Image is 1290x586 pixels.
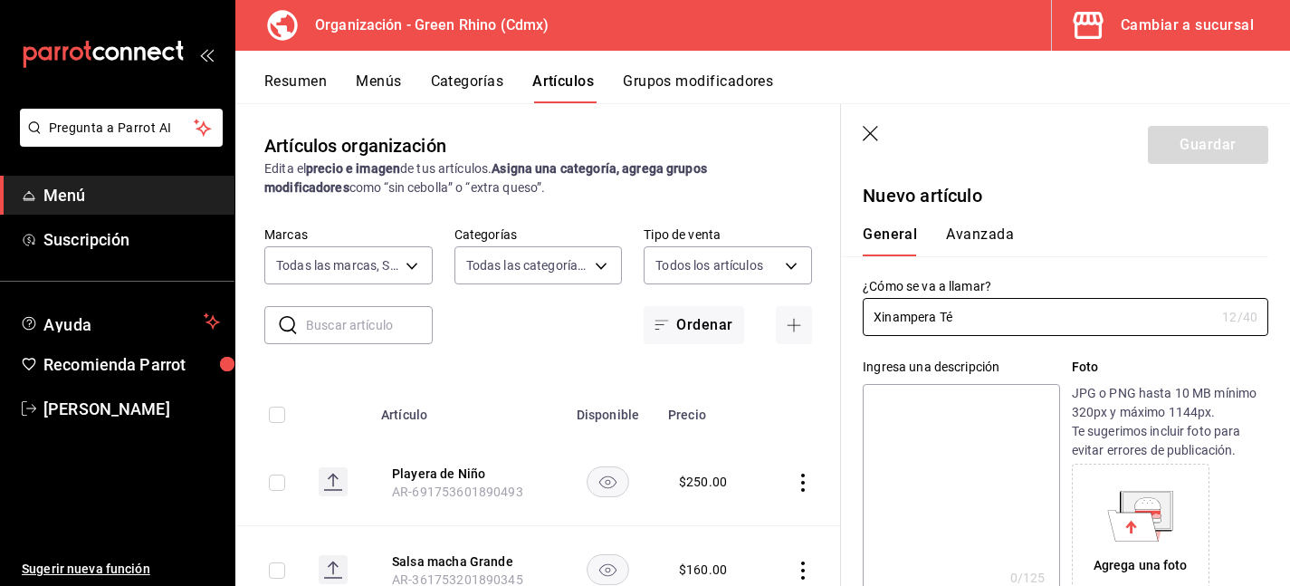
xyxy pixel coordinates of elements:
span: Todos los artículos [655,256,763,274]
button: actions [794,474,812,492]
button: availability-product [587,554,629,585]
th: Artículo [370,380,559,438]
label: Categorías [454,228,623,241]
button: edit-product-location [392,552,537,571]
button: General [863,226,917,256]
h3: Organización - Green Rhino (Cdmx) [301,14,549,36]
div: 12 /40 [1222,308,1257,326]
button: Grupos modificadores [623,72,773,103]
div: $ 250.00 [679,473,727,491]
span: Menú [43,183,220,207]
button: edit-product-location [392,465,537,483]
button: open_drawer_menu [199,47,214,62]
button: actions [794,562,812,580]
span: Todas las categorías, Sin categoría [466,256,589,274]
p: JPG o PNG hasta 10 MB mínimo 320px y máximo 1144px. Te sugerimos incluir foto para evitar errores... [1072,384,1268,460]
div: navigation tabs [863,226,1247,256]
button: availability-product [587,466,629,497]
span: Suscripción [43,227,220,252]
span: Todas las marcas, Sin marca [276,256,399,274]
span: Sugerir nueva función [22,560,220,579]
strong: precio e imagen [306,161,400,176]
label: Tipo de venta [644,228,812,241]
a: Pregunta a Parrot AI [13,131,223,150]
button: Resumen [264,72,327,103]
span: [PERSON_NAME] [43,397,220,421]
label: Marcas [264,228,433,241]
button: Avanzada [946,226,1014,256]
div: Cambiar a sucursal [1121,13,1254,38]
label: ¿Cómo se va a llamar? [863,280,1268,293]
div: navigation tabs [264,72,1290,103]
button: Menús [356,72,401,103]
button: Categorías [431,72,504,103]
button: Artículos [532,72,594,103]
button: Ordenar [644,306,743,344]
span: AR-691753601890493 [392,485,523,499]
div: Agrega una foto [1094,556,1188,575]
div: Edita el de tus artículos. como “sin cebolla” o “extra queso”. [264,159,812,197]
strong: Asigna una categoría, agrega grupos modificadores [264,161,707,195]
button: Pregunta a Parrot AI [20,109,223,147]
th: Precio [657,380,762,438]
th: Disponible [559,380,657,438]
span: Pregunta a Parrot AI [49,119,195,138]
div: $ 160.00 [679,561,727,579]
span: Ayuda [43,311,196,332]
div: Artículos organización [264,132,446,159]
p: Foto [1072,358,1268,377]
input: Buscar artículo [306,307,433,343]
span: Recomienda Parrot [43,352,220,377]
div: Ingresa una descripción [863,358,1059,377]
p: Nuevo artículo [863,182,1268,209]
